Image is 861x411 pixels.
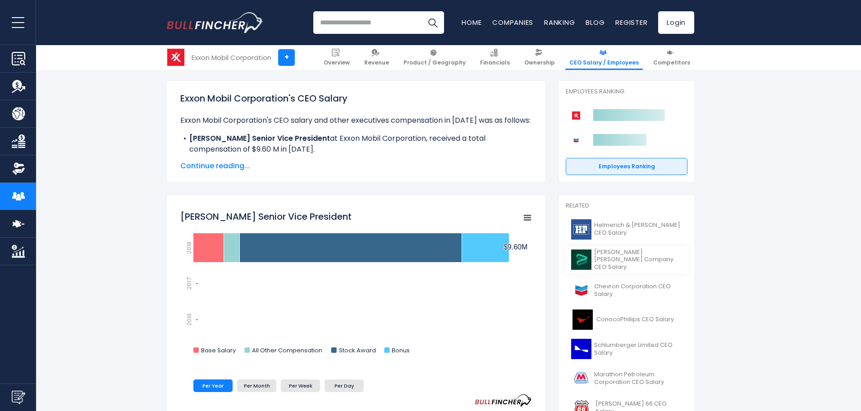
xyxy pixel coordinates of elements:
[281,379,320,392] li: Per Week
[566,202,687,210] p: Related
[570,134,582,146] img: Chevron Corporation competitors logo
[566,158,687,175] a: Employees Ranking
[571,339,591,359] img: SLB logo
[524,59,555,66] span: Ownership
[565,45,643,70] a: CEO Salary / Employees
[324,59,350,66] span: Overview
[594,249,682,272] span: [PERSON_NAME] [PERSON_NAME] Company CEO Salary
[192,52,271,63] div: Exxon Mobil Corporation
[339,346,376,355] text: Stock Award
[566,278,687,303] a: Chevron Corporation CEO Salary
[649,45,694,70] a: Competitors
[594,371,682,386] span: Marathon Petroleum Corporation CEO Salary
[658,11,694,34] a: Login
[520,45,559,70] a: Ownership
[201,346,236,355] text: Base Salary
[566,217,687,242] a: Helmerich & [PERSON_NAME] CEO Salary
[167,12,264,33] a: Go to homepage
[544,18,575,27] a: Ranking
[12,162,25,175] img: Ownership
[180,92,532,105] h1: Exxon Mobil Corporation's CEO Salary
[185,277,193,290] text: 2017
[566,88,687,96] p: Employees Ranking
[180,115,532,126] p: Exxon Mobil Corporation's CEO salary and other executives compensation in [DATE] was as follows:
[480,59,510,66] span: Financials
[476,45,514,70] a: Financials
[180,206,532,364] svg: N.A. Chapman Senior Vice President
[193,379,233,392] li: Per Year
[571,309,594,330] img: COP logo
[364,59,389,66] span: Revenue
[185,313,193,326] text: 2016
[180,133,532,155] li: at Exxon Mobil Corporation, received a total compensation of $9.60 M in [DATE].
[596,316,674,323] span: ConocoPhillips CEO Salary
[421,11,444,34] button: Search
[167,49,184,66] img: XOM logo
[566,307,687,332] a: ConocoPhillips CEO Salary
[566,366,687,391] a: Marathon Petroleum Corporation CEO Salary
[566,337,687,361] a: Schlumberger Limited CEO Salary
[566,246,687,274] a: [PERSON_NAME] [PERSON_NAME] Company CEO Salary
[320,45,354,70] a: Overview
[615,18,647,27] a: Register
[167,12,264,33] img: bullfincher logo
[180,161,532,171] span: Continue reading...
[189,133,330,143] b: [PERSON_NAME] Senior Vice President
[586,18,605,27] a: Blog
[360,45,393,70] a: Revenue
[653,59,690,66] span: Competitors
[392,346,410,355] text: Bonus
[571,249,591,270] img: BKR logo
[403,59,466,66] span: Product / Geography
[399,45,470,70] a: Product / Geography
[571,368,591,388] img: MPC logo
[462,18,481,27] a: Home
[570,110,582,121] img: Exxon Mobil Corporation competitors logo
[185,241,193,254] text: 2018
[196,279,198,287] text: -
[571,219,591,240] img: HP logo
[492,18,533,27] a: Companies
[569,59,639,66] span: CEO Salary / Employees
[594,222,682,237] span: Helmerich & [PERSON_NAME] CEO Salary
[180,210,352,223] tspan: [PERSON_NAME] Senior Vice President
[504,243,527,251] tspan: $9.60M
[325,379,364,392] li: Per Day
[594,283,682,298] span: Chevron Corporation CEO Salary
[594,342,682,357] span: Schlumberger Limited CEO Salary
[196,315,198,323] text: -
[252,346,322,355] text: All Other Compensation
[571,280,591,300] img: CVX logo
[278,49,295,66] a: +
[237,379,276,392] li: Per Month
